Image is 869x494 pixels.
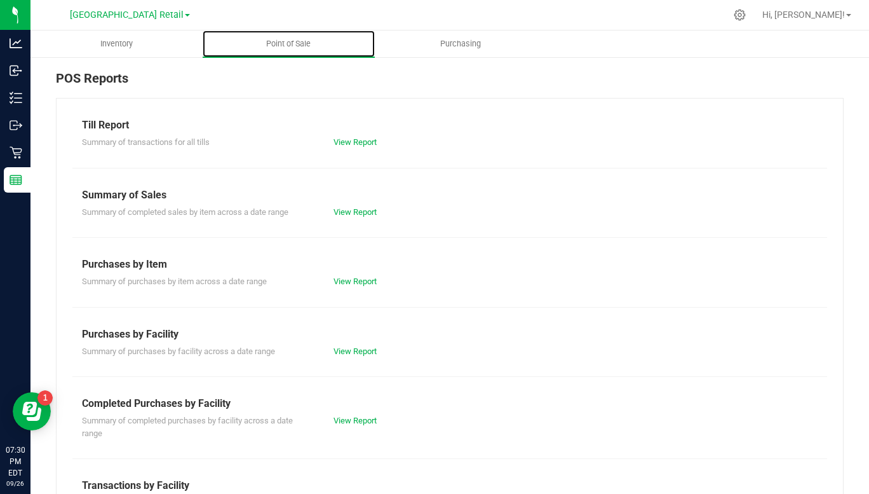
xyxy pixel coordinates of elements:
[6,444,25,479] p: 07:30 PM EDT
[203,31,375,57] a: Point of Sale
[6,479,25,488] p: 09/26
[333,277,377,286] a: View Report
[82,118,818,133] div: Till Report
[82,137,210,147] span: Summary of transactions for all tills
[82,478,818,493] div: Transactions by Facility
[82,188,818,203] div: Summary of Sales
[762,10,845,20] span: Hi, [PERSON_NAME]!
[83,38,150,50] span: Inventory
[82,207,288,217] span: Summary of completed sales by item across a date range
[82,257,818,272] div: Purchases by Item
[10,64,22,77] inline-svg: Inbound
[423,38,498,50] span: Purchasing
[82,396,818,411] div: Completed Purchases by Facility
[10,119,22,132] inline-svg: Outbound
[30,31,203,57] a: Inventory
[13,392,51,430] iframe: Resource center
[82,416,293,438] span: Summary of completed purchases by facility across a date range
[82,327,818,342] div: Purchases by Facility
[82,277,267,286] span: Summary of purchases by item across a date range
[82,346,275,356] span: Summary of purchases by facility across a date range
[333,416,377,425] a: View Report
[333,137,377,147] a: View Report
[10,174,22,186] inline-svg: Reports
[37,390,53,406] iframe: Resource center unread badge
[333,346,377,356] a: View Report
[10,92,22,104] inline-svg: Inventory
[56,69,844,98] div: POS Reports
[10,37,22,50] inline-svg: Analytics
[70,10,184,20] span: [GEOGRAPHIC_DATA] Retail
[10,146,22,159] inline-svg: Retail
[249,38,328,50] span: Point of Sale
[375,31,547,57] a: Purchasing
[333,207,377,217] a: View Report
[732,9,748,21] div: Manage settings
